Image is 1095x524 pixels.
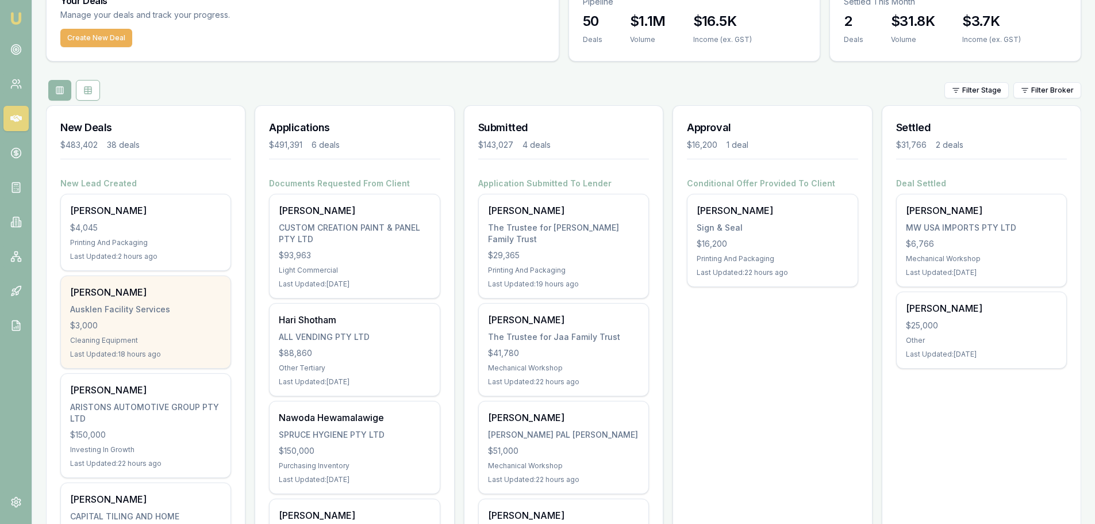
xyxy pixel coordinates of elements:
[70,459,221,468] div: Last Updated: 22 hours ago
[70,238,221,247] div: Printing And Packaging
[488,250,639,261] div: $29,365
[962,12,1021,30] h3: $3.7K
[906,301,1057,315] div: [PERSON_NAME]
[269,139,302,151] div: $491,391
[697,222,848,234] div: Sign & Seal
[944,82,1009,98] button: Filter Stage
[906,268,1057,277] div: Last Updated: [DATE]
[697,268,848,277] div: Last Updated: 22 hours ago
[70,401,221,424] div: ARISTONS AUTOMOTIVE GROUP PTY LTD
[906,204,1057,217] div: [PERSON_NAME]
[906,254,1057,263] div: Mechanical Workshop
[488,445,639,457] div: $51,000
[693,35,752,44] div: Income (ex. GST)
[70,285,221,299] div: [PERSON_NAME]
[478,120,649,136] h3: Submitted
[60,139,98,151] div: $483,402
[60,9,355,22] p: Manage your deals and track your progress.
[583,35,602,44] div: Deals
[844,35,863,44] div: Deals
[906,238,1057,250] div: $6,766
[70,429,221,441] div: $150,000
[70,445,221,454] div: Investing In Growth
[687,139,717,151] div: $16,200
[279,222,430,245] div: CUSTOM CREATION PAINT & PANEL PTY LTD
[687,120,858,136] h3: Approval
[906,350,1057,359] div: Last Updated: [DATE]
[279,475,430,484] div: Last Updated: [DATE]
[9,12,23,25] img: emu-icon-u.png
[478,139,513,151] div: $143,027
[488,313,639,327] div: [PERSON_NAME]
[488,508,639,522] div: [PERSON_NAME]
[962,35,1021,44] div: Income (ex. GST)
[1013,82,1081,98] button: Filter Broker
[962,86,1001,95] span: Filter Stage
[693,12,752,30] h3: $16.5K
[522,139,551,151] div: 4 deals
[70,252,221,261] div: Last Updated: 2 hours ago
[107,139,140,151] div: 38 deals
[279,508,430,522] div: [PERSON_NAME]
[906,222,1057,234] div: MW USA IMPORTS PTY LTD
[488,461,639,471] div: Mechanical Workshop
[70,222,221,234] div: $4,045
[269,178,440,189] h4: Documents Requested From Client
[279,266,430,275] div: Light Commercial
[906,320,1057,331] div: $25,000
[279,280,430,289] div: Last Updated: [DATE]
[70,204,221,217] div: [PERSON_NAME]
[279,411,430,424] div: Nawoda Hewamalawige
[896,120,1067,136] h3: Settled
[488,331,639,343] div: The Trustee for Jaa Family Trust
[488,347,639,359] div: $41,780
[279,445,430,457] div: $150,000
[488,429,639,441] div: [PERSON_NAME] PAL [PERSON_NAME]
[488,280,639,289] div: Last Updated: 19 hours ago
[279,364,430,373] div: Other Tertiary
[896,178,1067,189] h4: Deal Settled
[312,139,340,151] div: 6 deals
[630,35,666,44] div: Volume
[70,304,221,315] div: Ausklen Facility Services
[727,139,748,151] div: 1 deal
[70,383,221,397] div: [PERSON_NAME]
[70,320,221,331] div: $3,000
[279,204,430,217] div: [PERSON_NAME]
[891,35,935,44] div: Volume
[488,411,639,424] div: [PERSON_NAME]
[1031,86,1074,95] span: Filter Broker
[844,12,863,30] h3: 2
[279,461,430,471] div: Purchasing Inventory
[488,204,639,217] div: [PERSON_NAME]
[60,29,132,47] button: Create New Deal
[70,492,221,506] div: [PERSON_NAME]
[279,347,430,359] div: $88,860
[478,178,649,189] h4: Application Submitted To Lender
[488,377,639,387] div: Last Updated: 22 hours ago
[936,139,963,151] div: 2 deals
[279,313,430,327] div: Hari Shotham
[279,331,430,343] div: ALL VENDING PTY LTD
[60,178,231,189] h4: New Lead Created
[896,139,927,151] div: $31,766
[488,475,639,484] div: Last Updated: 22 hours ago
[697,254,848,263] div: Printing And Packaging
[269,120,440,136] h3: Applications
[630,12,666,30] h3: $1.1M
[279,250,430,261] div: $93,963
[60,120,231,136] h3: New Deals
[583,12,602,30] h3: 50
[697,238,848,250] div: $16,200
[488,266,639,275] div: Printing And Packaging
[488,222,639,245] div: The Trustee for [PERSON_NAME] Family Trust
[891,12,935,30] h3: $31.8K
[279,429,430,441] div: SPRUCE HYGIENE PTY LTD
[697,204,848,217] div: [PERSON_NAME]
[906,336,1057,345] div: Other
[687,178,858,189] h4: Conditional Offer Provided To Client
[488,364,639,373] div: Mechanical Workshop
[279,377,430,387] div: Last Updated: [DATE]
[70,350,221,359] div: Last Updated: 18 hours ago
